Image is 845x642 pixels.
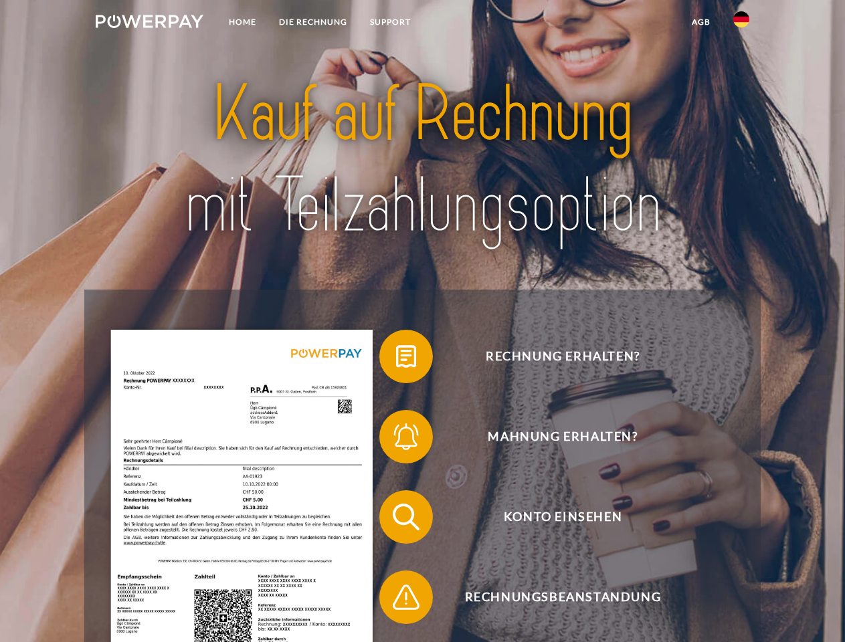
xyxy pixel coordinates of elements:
span: Rechnung erhalten? [399,330,727,383]
a: SUPPORT [359,10,422,34]
img: qb_warning.svg [389,580,423,614]
button: Mahnung erhalten? [379,410,727,463]
button: Konto einsehen [379,490,727,544]
button: Rechnung erhalten? [379,330,727,383]
img: qb_search.svg [389,500,423,534]
span: Rechnungsbeanstandung [399,570,727,624]
img: logo-powerpay-white.svg [96,15,203,28]
button: Rechnungsbeanstandung [379,570,727,624]
img: qb_bill.svg [389,340,423,373]
img: de [733,11,749,27]
img: title-powerpay_de.svg [128,64,717,256]
a: agb [680,10,722,34]
span: Konto einsehen [399,490,727,544]
a: DIE RECHNUNG [268,10,359,34]
a: Home [217,10,268,34]
img: qb_bell.svg [389,420,423,453]
span: Mahnung erhalten? [399,410,727,463]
